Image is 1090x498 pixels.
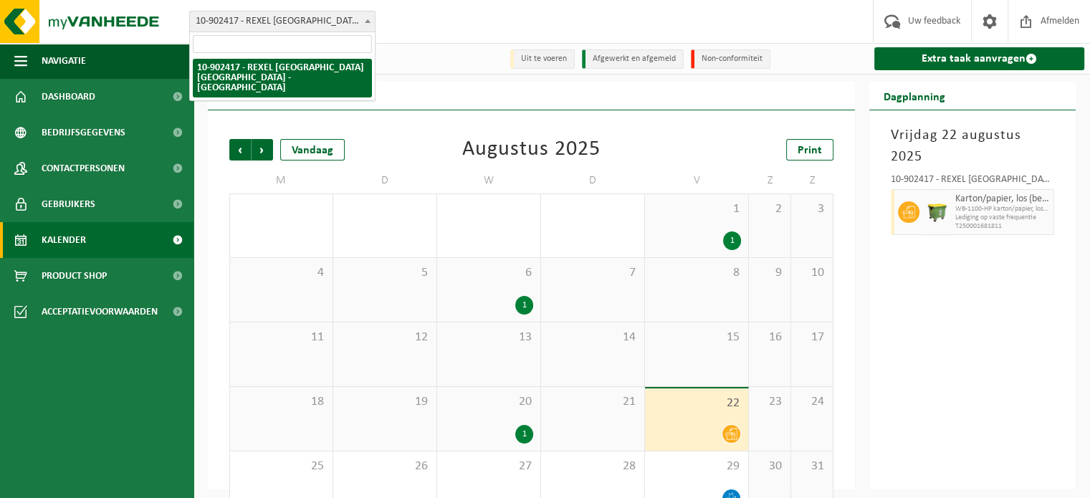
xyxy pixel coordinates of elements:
[798,459,826,474] span: 31
[723,231,741,250] div: 1
[756,394,783,410] span: 23
[252,139,273,161] span: Volgende
[869,82,960,110] h2: Dagplanning
[548,330,637,345] span: 14
[444,394,533,410] span: 20
[42,115,125,150] span: Bedrijfsgegevens
[510,49,575,69] li: Uit te voeren
[798,201,826,217] span: 3
[462,139,601,161] div: Augustus 2025
[548,265,637,281] span: 7
[340,394,429,410] span: 19
[237,265,325,281] span: 4
[652,201,741,217] span: 1
[798,265,826,281] span: 10
[927,201,948,223] img: WB-1100-HPE-GN-50
[756,459,783,474] span: 30
[955,205,1050,214] span: WB-1100-HP karton/papier, los (bedrijven)
[42,79,95,115] span: Dashboard
[548,459,637,474] span: 28
[798,330,826,345] span: 17
[791,168,833,193] td: Z
[515,296,533,315] div: 1
[237,330,325,345] span: 11
[652,396,741,411] span: 22
[749,168,791,193] td: Z
[280,139,345,161] div: Vandaag
[645,168,749,193] td: V
[444,459,533,474] span: 27
[42,150,125,186] span: Contactpersonen
[548,394,637,410] span: 21
[955,222,1050,231] span: T250001681811
[798,145,822,156] span: Print
[515,425,533,444] div: 1
[541,168,645,193] td: D
[229,139,251,161] span: Vorige
[193,59,372,97] li: 10-902417 - REXEL [GEOGRAPHIC_DATA] [GEOGRAPHIC_DATA] - [GEOGRAPHIC_DATA]
[691,49,770,69] li: Non-conformiteit
[340,330,429,345] span: 12
[874,47,1084,70] a: Extra taak aanvragen
[190,11,375,32] span: 10-902417 - REXEL BELGIUM NV - GENT
[333,168,437,193] td: D
[42,258,107,294] span: Product Shop
[786,139,833,161] a: Print
[229,168,333,193] td: M
[891,125,1054,168] h3: Vrijdag 22 augustus 2025
[437,168,541,193] td: W
[237,459,325,474] span: 25
[652,330,741,345] span: 15
[582,49,684,69] li: Afgewerkt en afgemeld
[189,11,376,32] span: 10-902417 - REXEL BELGIUM NV - GENT
[756,201,783,217] span: 2
[444,265,533,281] span: 6
[42,186,95,222] span: Gebruikers
[42,294,158,330] span: Acceptatievoorwaarden
[891,175,1054,189] div: 10-902417 - REXEL [GEOGRAPHIC_DATA] [GEOGRAPHIC_DATA] - [GEOGRAPHIC_DATA]
[444,330,533,345] span: 13
[340,459,429,474] span: 26
[756,330,783,345] span: 16
[652,265,741,281] span: 8
[955,214,1050,222] span: Lediging op vaste frequentie
[42,43,86,79] span: Navigatie
[340,265,429,281] span: 5
[237,394,325,410] span: 18
[756,265,783,281] span: 9
[798,394,826,410] span: 24
[42,222,86,258] span: Kalender
[955,193,1050,205] span: Karton/papier, los (bedrijven)
[652,459,741,474] span: 29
